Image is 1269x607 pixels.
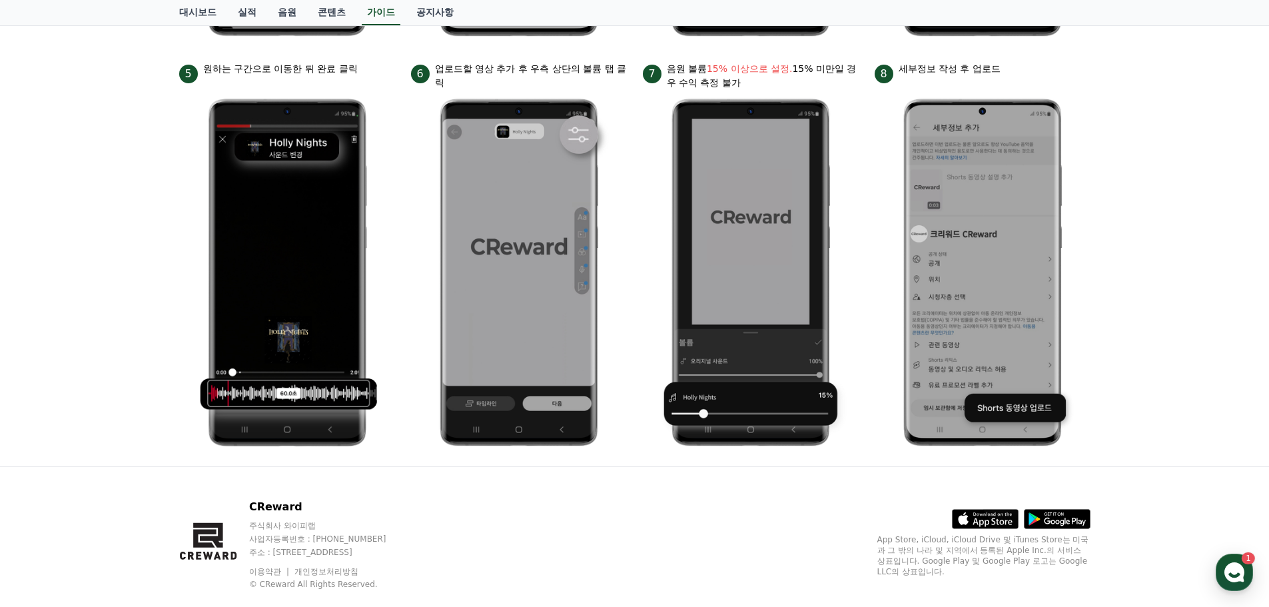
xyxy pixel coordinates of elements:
[877,534,1090,577] p: App Store, iCloud, iCloud Drive 및 iTunes Store는 미국과 그 밖의 나라 및 지역에서 등록된 Apple Inc.의 서비스 상표입니다. Goo...
[422,90,616,456] img: 6.png
[249,534,412,544] p: 사업자등록번호 : [PHONE_NUMBER]
[294,567,358,576] a: 개인정보처리방침
[885,90,1080,456] img: 8.png
[179,65,198,83] span: 5
[190,90,384,456] img: 5.png
[249,579,412,590] p: © CReward All Rights Reserved.
[249,567,291,576] a: 이용약관
[203,62,358,76] p: 원하는 구간으로 이동한 뒤 완료 클릭
[172,422,256,456] a: 설정
[4,422,88,456] a: 홈
[135,422,140,432] span: 1
[707,63,792,74] bold: 15% 이상으로 설정.
[249,547,412,558] p: 주소 : [STREET_ADDRESS]
[206,442,222,453] span: 설정
[249,520,412,531] p: 주식회사 와이피랩
[249,499,412,515] p: CReward
[42,442,50,453] span: 홈
[122,443,138,454] span: 대화
[667,62,859,90] p: 음원 볼륨 15% 미만일 경우 수익 측정 불가
[899,62,1001,76] p: 세부정보 작성 후 업로드
[653,90,848,456] img: 7.png
[435,62,627,90] p: 업로드할 영상 추가 후 우측 상단의 볼륨 탭 클릭
[88,422,172,456] a: 1대화
[411,65,430,83] span: 6
[643,65,661,83] span: 7
[875,65,893,83] span: 8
